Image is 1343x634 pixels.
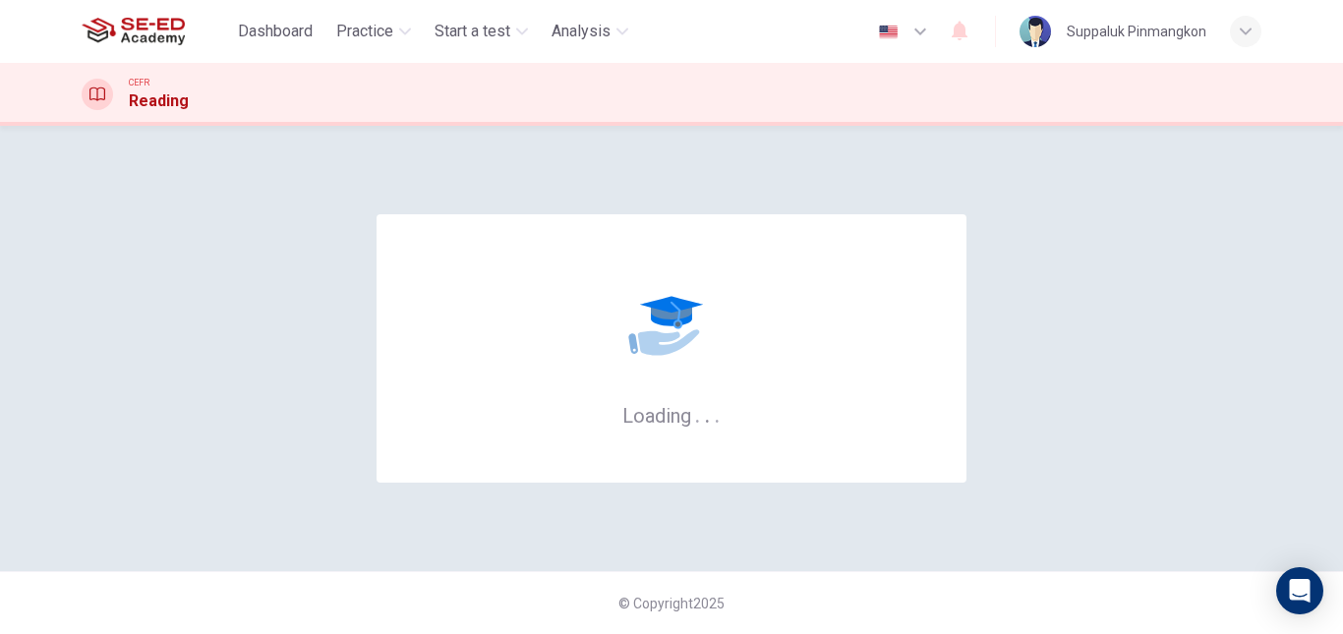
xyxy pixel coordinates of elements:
[618,596,725,611] span: © Copyright 2025
[328,14,419,49] button: Practice
[552,20,611,43] span: Analysis
[129,89,189,113] h1: Reading
[1020,16,1051,47] img: Profile picture
[435,20,510,43] span: Start a test
[129,76,149,89] span: CEFR
[230,14,321,49] button: Dashboard
[622,402,721,428] h6: Loading
[1067,20,1206,43] div: Suppaluk Pinmangkon
[876,25,901,39] img: en
[82,12,230,51] a: SE-ED Academy logo
[336,20,393,43] span: Practice
[714,397,721,430] h6: .
[238,20,313,43] span: Dashboard
[427,14,536,49] button: Start a test
[704,397,711,430] h6: .
[544,14,636,49] button: Analysis
[694,397,701,430] h6: .
[1276,567,1323,614] div: Open Intercom Messenger
[82,12,185,51] img: SE-ED Academy logo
